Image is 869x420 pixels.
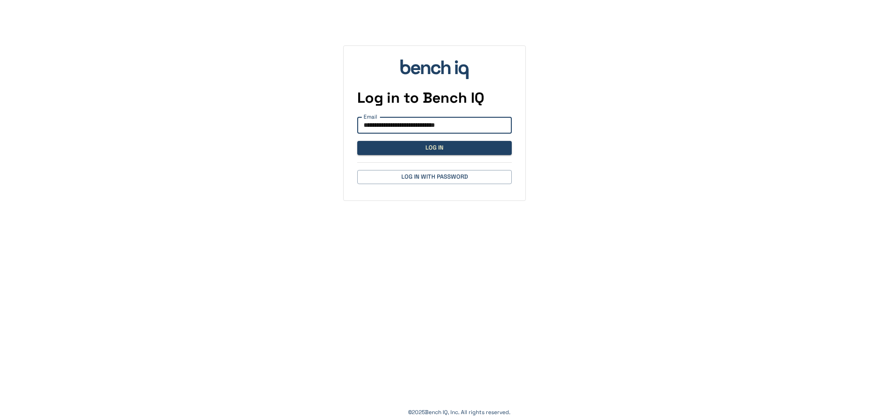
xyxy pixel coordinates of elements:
[400,60,469,79] img: bench_iq_logo.svg
[357,141,512,155] button: Log In
[357,89,512,107] h4: Log in to Bench IQ
[364,113,377,120] label: Email
[357,170,512,184] button: Log in with Password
